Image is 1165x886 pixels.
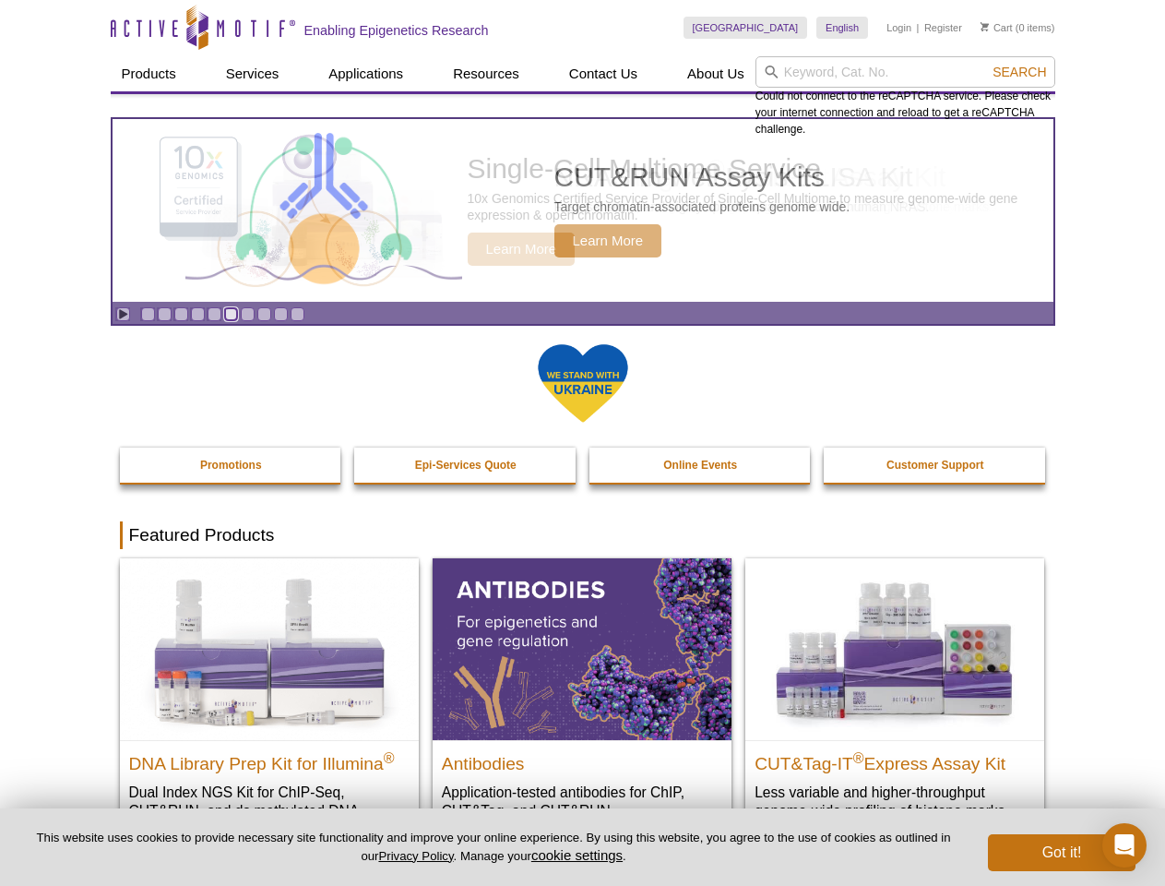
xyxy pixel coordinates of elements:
a: [GEOGRAPHIC_DATA] [684,17,808,39]
h2: Enabling Epigenetics Research [304,22,489,39]
h2: Featured Products [120,521,1046,549]
a: Go to slide 4 [191,307,205,321]
a: Privacy Policy [378,849,453,863]
p: Less variable and higher-throughput genome-wide profiling of histone marks​. [755,783,1035,820]
h2: CUT&Tag-IT Express Assay Kit [755,746,1035,773]
sup: ® [384,749,395,765]
button: cookie settings [531,847,623,863]
a: Contact Us [558,56,648,91]
input: Keyword, Cat. No. [755,56,1055,88]
a: Go to slide 7 [241,307,255,321]
a: DNA Library Prep Kit for Illumina DNA Library Prep Kit for Illumina® Dual Index NGS Kit for ChIP-... [120,558,419,856]
li: | [917,17,920,39]
a: English [816,17,868,39]
img: CUT&Tag-IT® Express Assay Kit [745,558,1044,739]
img: Your Cart [981,22,989,31]
span: Search [993,65,1046,79]
a: Register [924,21,962,34]
a: CUT&Tag-IT® Express Assay Kit CUT&Tag-IT®Express Assay Kit Less variable and higher-throughput ge... [745,558,1044,838]
a: Go to slide 5 [208,307,221,321]
a: Go to slide 8 [257,307,271,321]
h2: DNA Library Prep Kit for Illumina [129,746,410,773]
a: About Us [676,56,755,91]
div: Open Intercom Messenger [1102,823,1147,868]
a: Products [111,56,187,91]
strong: Promotions [200,459,262,472]
img: All Antibodies [433,558,731,739]
li: (0 items) [981,17,1055,39]
a: Login [886,21,911,34]
a: Promotions [120,448,343,483]
a: Go to slide 10 [291,307,304,321]
a: Toggle autoplay [116,307,130,321]
a: Go to slide 3 [174,307,188,321]
img: DNA Library Prep Kit for Illumina [120,558,419,739]
a: Go to slide 9 [274,307,288,321]
strong: Epi-Services Quote [415,459,517,472]
button: Search [987,64,1052,80]
a: Go to slide 6 [224,307,238,321]
p: Dual Index NGS Kit for ChIP-Seq, CUT&RUN, and ds methylated DNA assays. [129,783,410,839]
div: Could not connect to the reCAPTCHA service. Please check your internet connection and reload to g... [755,56,1055,138]
p: This website uses cookies to provide necessary site functionality and improve your online experie... [30,830,957,865]
a: All Antibodies Antibodies Application-tested antibodies for ChIP, CUT&Tag, and CUT&RUN. [433,558,731,838]
strong: Customer Support [886,459,983,472]
strong: Online Events [663,459,737,472]
a: Services [215,56,291,91]
a: Go to slide 2 [158,307,172,321]
a: Online Events [589,448,813,483]
a: Customer Support [824,448,1047,483]
img: We Stand With Ukraine [537,342,629,425]
a: Cart [981,21,1013,34]
button: Got it! [988,834,1135,871]
a: Epi-Services Quote [354,448,577,483]
a: Resources [442,56,530,91]
h2: Antibodies [442,746,722,773]
p: Application-tested antibodies for ChIP, CUT&Tag, and CUT&RUN. [442,783,722,820]
a: Go to slide 1 [141,307,155,321]
sup: ® [853,749,864,765]
a: Applications [317,56,414,91]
